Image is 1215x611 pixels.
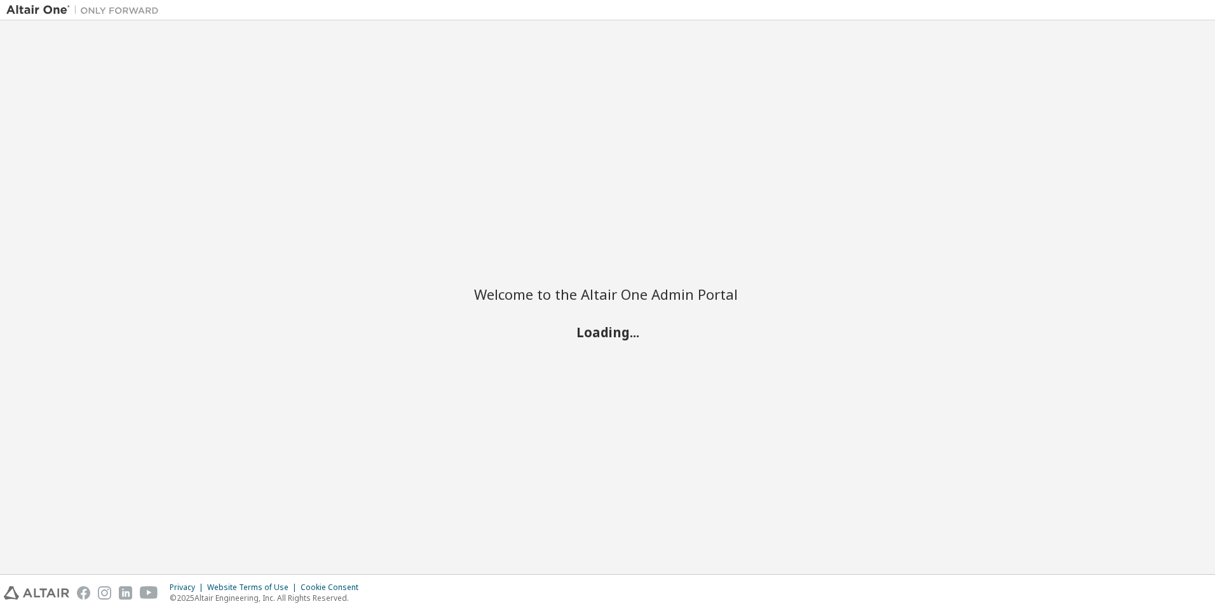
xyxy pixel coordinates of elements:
[77,586,90,600] img: facebook.svg
[170,593,366,603] p: © 2025 Altair Engineering, Inc. All Rights Reserved.
[4,586,69,600] img: altair_logo.svg
[98,586,111,600] img: instagram.svg
[6,4,165,17] img: Altair One
[140,586,158,600] img: youtube.svg
[119,586,132,600] img: linkedin.svg
[207,582,301,593] div: Website Terms of Use
[474,324,741,340] h2: Loading...
[474,285,741,303] h2: Welcome to the Altair One Admin Portal
[301,582,366,593] div: Cookie Consent
[170,582,207,593] div: Privacy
